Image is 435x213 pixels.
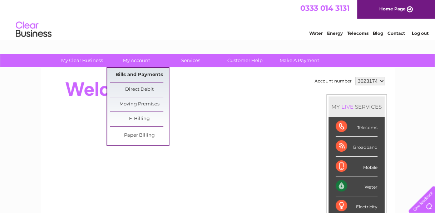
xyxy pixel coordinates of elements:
a: Blog [373,30,383,36]
div: Broadband [336,137,377,156]
div: Mobile [336,157,377,176]
a: Paper Billing [110,128,169,143]
a: Moving Premises [110,97,169,112]
div: Telecoms [336,117,377,137]
div: Clear Business is a trading name of Verastar Limited (registered in [GEOGRAPHIC_DATA] No. 3667643... [49,4,387,35]
a: 0333 014 3131 [300,4,350,13]
a: Water [309,30,323,36]
a: E-Billing [110,112,169,126]
img: logo.png [15,19,52,41]
div: Water [336,176,377,196]
a: Services [161,54,220,67]
div: MY SERVICES [328,96,385,117]
a: Bills and Payments [110,68,169,82]
a: Make A Payment [270,54,329,67]
a: My Clear Business [53,54,112,67]
a: Contact [387,30,405,36]
td: Account number [313,75,354,87]
a: Customer Help [216,54,275,67]
a: Log out [411,30,428,36]
div: LIVE [340,103,355,110]
a: Energy [327,30,343,36]
a: My Account [107,54,166,67]
a: Direct Debit [110,82,169,97]
a: Telecoms [347,30,369,36]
